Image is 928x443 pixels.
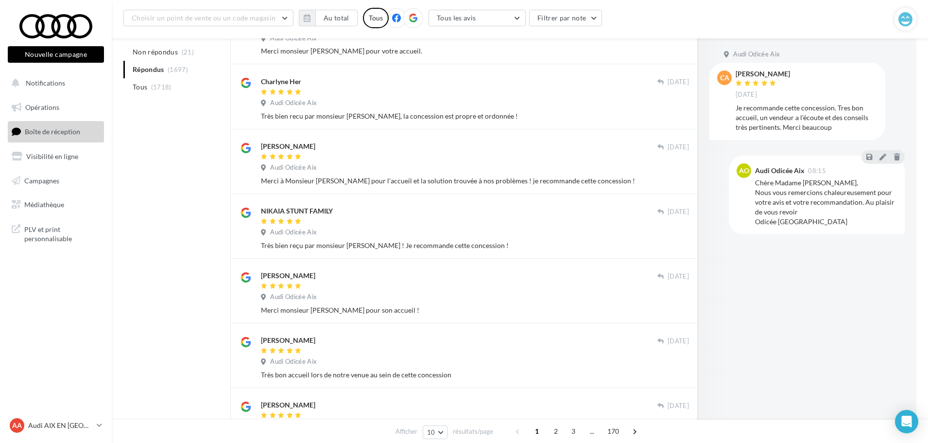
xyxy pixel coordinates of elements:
[668,208,689,216] span: [DATE]
[261,206,333,216] div: NIKAIA STUNT FAMILY
[25,127,80,136] span: Boîte de réception
[270,163,317,172] span: Audi Odicée Aix
[133,82,147,92] span: Tous
[26,152,78,160] span: Visibilité en ligne
[363,8,389,28] div: Tous
[427,428,435,436] span: 10
[736,71,790,77] div: [PERSON_NAME]
[6,121,106,142] a: Boîte de réception
[808,168,826,174] span: 08:15
[437,14,476,22] span: Tous les avis
[668,143,689,152] span: [DATE]
[24,223,100,244] span: PLV et print personnalisable
[261,400,315,410] div: [PERSON_NAME]
[895,410,918,433] div: Open Intercom Messenger
[182,48,194,56] span: (21)
[299,10,358,26] button: Au total
[261,176,689,186] div: Merci à Monsieur [PERSON_NAME] pour l'accueil et la solution trouvée à nos problèmes ! je recomma...
[736,90,757,99] span: [DATE]
[261,46,689,56] div: Merci monsieur [PERSON_NAME] pour votre accueil.
[270,99,317,107] span: Audi Odicée Aix
[733,50,780,59] span: Audi Odicée Aix
[123,10,293,26] button: Choisir un point de vente ou un code magasin
[429,10,526,26] button: Tous les avis
[261,142,315,151] div: [PERSON_NAME]
[133,47,178,57] span: Non répondus
[453,427,493,436] span: résultats/page
[529,10,602,26] button: Filtrer par note
[566,424,581,439] span: 3
[261,370,689,380] div: Très bon accueil lors de notre venue au sein de cette concession
[720,73,729,83] span: CA
[548,424,564,439] span: 2
[6,97,106,118] a: Opérations
[6,146,106,167] a: Visibilité en ligne
[24,200,64,209] span: Médiathèque
[668,272,689,281] span: [DATE]
[26,79,65,87] span: Notifications
[736,103,877,132] div: Je recommande cette concession. Tres bon accueil, un vendeur a l’écoute et des conseils très pert...
[270,228,317,237] span: Audi Odicée Aix
[151,83,172,91] span: (1718)
[739,166,749,176] span: AO
[6,73,102,93] button: Notifications
[261,305,689,315] div: Merci monsieur [PERSON_NAME] pour son accueil !
[261,111,689,121] div: Très bien recu par monsieur [PERSON_NAME], la concession est propre et ordonnée !
[261,77,301,87] div: Charlyne Her
[668,78,689,87] span: [DATE]
[28,421,93,430] p: Audi AIX EN [GEOGRAPHIC_DATA]
[270,293,317,301] span: Audi Odicée Aix
[25,103,59,111] span: Opérations
[395,427,417,436] span: Afficher
[755,178,897,227] div: Chère Madame [PERSON_NAME], Nous vous remercions chaleureusement pour votre avis et votre recomma...
[261,271,315,281] div: [PERSON_NAME]
[24,176,59,184] span: Campagnes
[261,336,315,345] div: [PERSON_NAME]
[423,425,447,439] button: 10
[8,416,104,435] a: AA Audi AIX EN [GEOGRAPHIC_DATA]
[261,241,689,250] div: Très bien reçu par monsieur [PERSON_NAME] ! Je recommande cette concession !
[668,402,689,410] span: [DATE]
[603,424,623,439] span: 170
[8,46,104,63] button: Nouvelle campagne
[6,219,106,248] a: PLV et print personnalisable
[668,337,689,346] span: [DATE]
[315,10,358,26] button: Au total
[132,14,275,22] span: Choisir un point de vente ou un code magasin
[270,357,317,366] span: Audi Odicée Aix
[755,167,805,174] div: Audi Odicée Aix
[529,424,545,439] span: 1
[6,171,106,191] a: Campagnes
[584,424,600,439] span: ...
[12,421,22,430] span: AA
[6,195,106,215] a: Médiathèque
